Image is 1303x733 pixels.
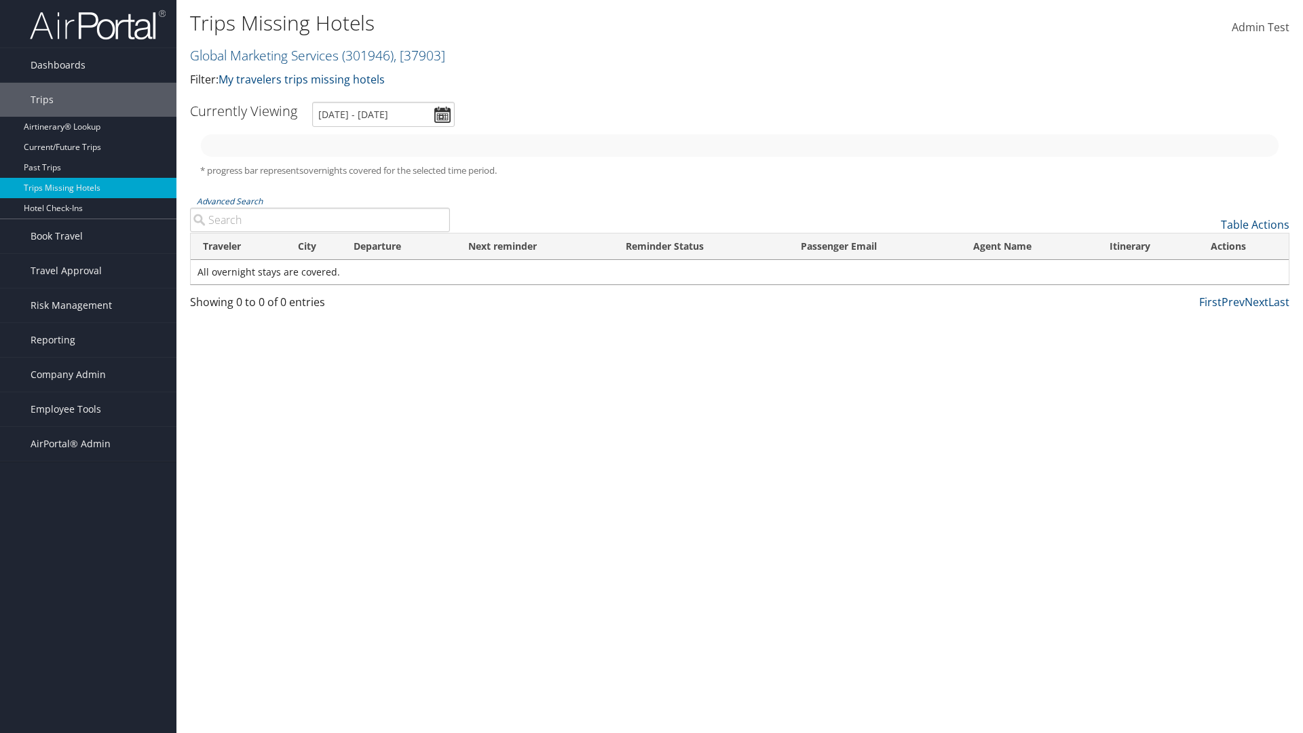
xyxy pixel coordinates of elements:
[190,102,297,120] h3: Currently Viewing
[197,195,263,207] a: Advanced Search
[1268,295,1289,309] a: Last
[31,288,112,322] span: Risk Management
[190,208,450,232] input: Advanced Search
[190,46,445,64] a: Global Marketing Services
[456,233,613,260] th: Next reminder
[1245,295,1268,309] a: Next
[1199,295,1222,309] a: First
[190,71,923,89] p: Filter:
[394,46,445,64] span: , [ 37903 ]
[31,427,111,461] span: AirPortal® Admin
[30,9,166,41] img: airportal-logo.png
[1222,295,1245,309] a: Prev
[1097,233,1198,260] th: Itinerary
[286,233,341,260] th: City: activate to sort column ascending
[31,219,83,253] span: Book Travel
[31,392,101,426] span: Employee Tools
[312,102,455,127] input: [DATE] - [DATE]
[1232,20,1289,35] span: Admin Test
[341,233,456,260] th: Departure: activate to sort column ascending
[961,233,1097,260] th: Agent Name
[1232,7,1289,49] a: Admin Test
[190,294,450,317] div: Showing 0 to 0 of 0 entries
[191,260,1289,284] td: All overnight stays are covered.
[31,323,75,357] span: Reporting
[789,233,961,260] th: Passenger Email: activate to sort column ascending
[200,164,1279,177] h5: * progress bar represents overnights covered for the selected time period.
[613,233,789,260] th: Reminder Status
[1198,233,1289,260] th: Actions
[191,233,286,260] th: Traveler: activate to sort column ascending
[219,72,385,87] a: My travelers trips missing hotels
[31,254,102,288] span: Travel Approval
[1221,217,1289,232] a: Table Actions
[342,46,394,64] span: ( 301946 )
[190,9,923,37] h1: Trips Missing Hotels
[31,83,54,117] span: Trips
[31,358,106,392] span: Company Admin
[31,48,86,82] span: Dashboards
